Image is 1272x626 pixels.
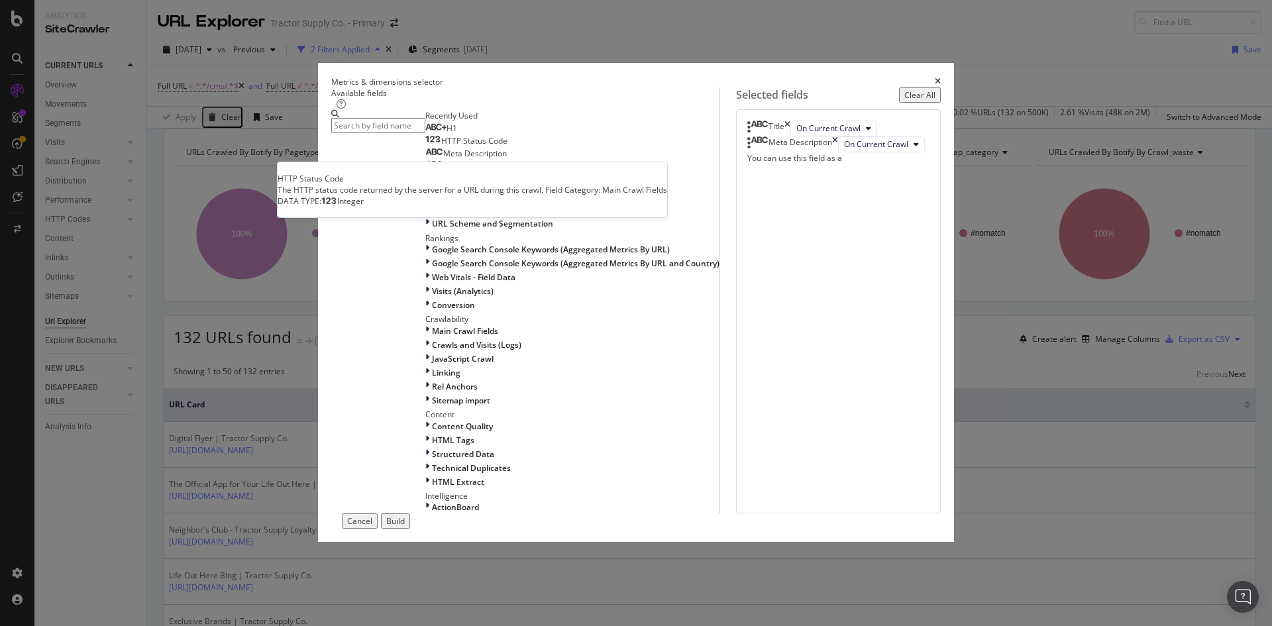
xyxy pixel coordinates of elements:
span: Google Search Console Keywords (Aggregated Metrics By URL and Country) [432,258,719,269]
div: modal [318,63,954,542]
span: Technical Duplicates [432,462,511,474]
span: Crawls and Visits (Logs) [432,339,521,350]
span: Rel Anchors [432,381,478,392]
span: JavaScript Crawl [432,353,494,364]
span: Conversion [432,299,475,311]
span: Content Quality [432,421,493,432]
span: Meta Description [443,148,507,159]
button: Cancel [342,513,378,529]
button: Build [381,513,410,529]
div: Clear All [904,89,935,101]
span: On Current Crawl [844,138,908,150]
div: Metrics & dimensions selector [331,76,443,87]
div: Meta Description [768,136,832,152]
button: On Current Crawl [838,136,925,152]
div: times [935,76,941,87]
span: HTML Extract [432,476,484,488]
span: Google Search Console Keywords (Aggregated Metrics By URL) [432,244,670,255]
button: Clear All [899,87,941,103]
span: Linking [432,367,460,378]
div: Content [425,409,719,420]
div: Open Intercom Messenger [1227,581,1259,613]
div: Recently Used [425,110,719,121]
span: Integer [337,195,364,207]
span: HTTP Status Code [441,135,507,146]
div: Meta DescriptiontimesOn Current Crawl [747,136,929,152]
div: Rankings [425,233,719,244]
div: TitletimesOn Current Crawl [747,121,929,136]
div: The HTTP status code returned by the server for a URL during this crawl. Field Category: Main Cra... [278,184,667,195]
input: Search by field name [331,118,425,133]
button: On Current Crawl [790,121,877,136]
div: Cancel [347,515,372,527]
div: Crawlability [425,313,719,325]
div: Build [386,515,405,527]
span: DATA TYPE: [278,195,321,207]
span: Main Crawl Fields [432,325,498,337]
div: HTTP Status Code [278,173,667,184]
span: Sitemap import [432,395,490,406]
div: Selected fields [736,87,808,103]
span: H1 [447,123,457,134]
span: HTML Tags [432,435,474,446]
div: Available fields [331,87,719,99]
span: ActionBoard [432,501,479,513]
span: On Current Crawl [796,123,861,134]
div: times [784,121,790,136]
span: Web Vitals - Field Data [432,272,515,283]
span: Visits (Analytics) [432,286,494,297]
span: Structured Data [432,448,494,460]
span: URL Scheme and Segmentation [432,218,553,229]
div: You can use this field as a [747,152,929,164]
div: times [832,136,838,152]
span: Title [443,160,459,172]
div: Intelligence [425,490,719,501]
div: Title [768,121,784,136]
